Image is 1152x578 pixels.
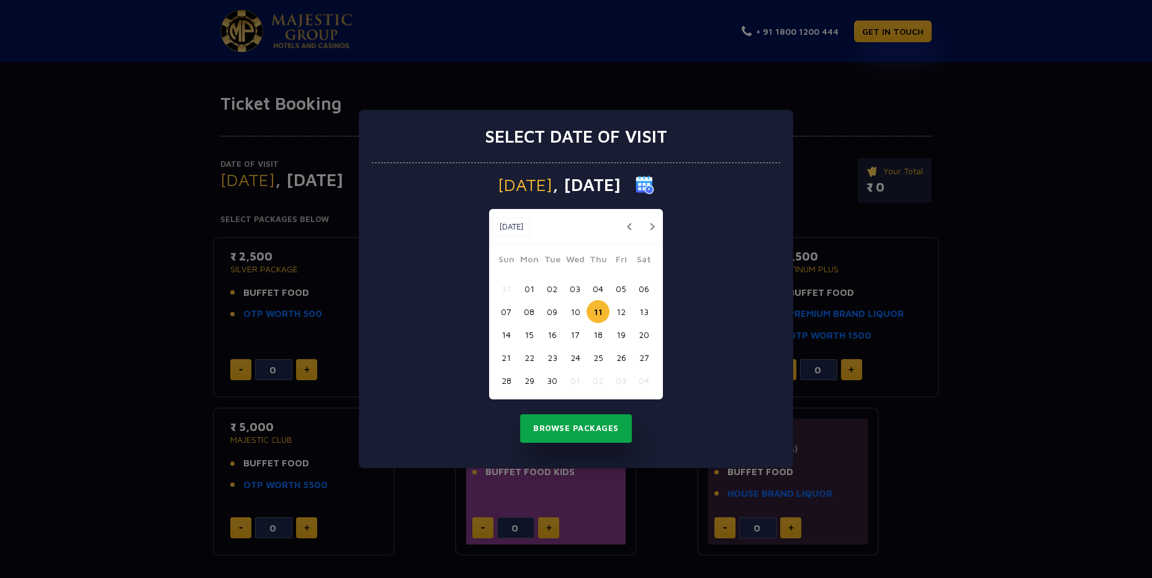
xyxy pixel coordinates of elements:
[495,277,518,300] button: 31
[564,252,587,270] span: Wed
[632,346,655,369] button: 27
[636,176,654,194] img: calender icon
[495,252,518,270] span: Sun
[541,346,564,369] button: 23
[518,346,541,369] button: 22
[485,126,667,147] h3: Select date of visit
[495,300,518,323] button: 07
[518,252,541,270] span: Mon
[541,277,564,300] button: 02
[495,346,518,369] button: 21
[495,369,518,392] button: 28
[564,277,587,300] button: 03
[587,346,610,369] button: 25
[632,369,655,392] button: 04
[552,176,621,193] span: , [DATE]
[610,346,632,369] button: 26
[632,323,655,346] button: 20
[610,300,632,323] button: 12
[495,323,518,346] button: 14
[587,369,610,392] button: 02
[541,252,564,270] span: Tue
[498,176,552,193] span: [DATE]
[632,300,655,323] button: 13
[518,277,541,300] button: 01
[564,369,587,392] button: 01
[587,252,610,270] span: Thu
[610,369,632,392] button: 03
[518,300,541,323] button: 08
[610,277,632,300] button: 05
[587,300,610,323] button: 11
[587,323,610,346] button: 18
[564,323,587,346] button: 17
[492,218,530,236] button: [DATE]
[564,300,587,323] button: 10
[632,277,655,300] button: 06
[632,252,655,270] span: Sat
[518,323,541,346] button: 15
[564,346,587,369] button: 24
[520,414,632,443] button: Browse Packages
[541,300,564,323] button: 09
[610,252,632,270] span: Fri
[541,369,564,392] button: 30
[541,323,564,346] button: 16
[610,323,632,346] button: 19
[518,369,541,392] button: 29
[587,277,610,300] button: 04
